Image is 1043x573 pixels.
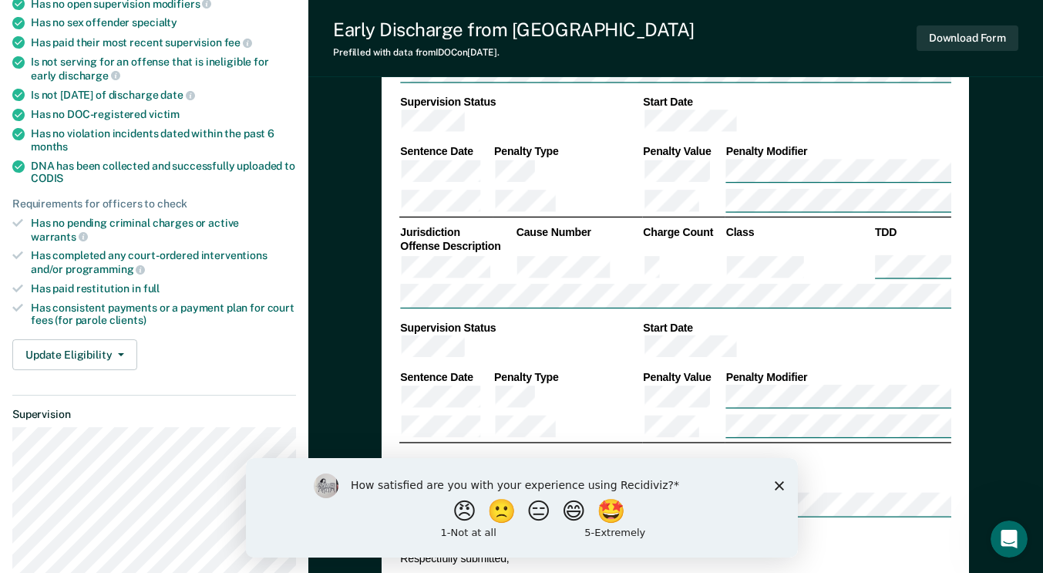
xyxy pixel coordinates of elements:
th: Class [725,226,874,240]
th: Start Date [642,95,951,109]
div: Early Discharge from [GEOGRAPHIC_DATA] [333,19,695,41]
span: date [160,89,194,101]
span: warrants [31,231,88,243]
th: Offense Description [399,240,515,254]
th: Penalty Modifier [725,369,952,383]
div: Has paid their most recent supervision [31,35,296,49]
iframe: Intercom live chat [991,521,1028,558]
th: Sentence Date [399,144,493,158]
div: Requirements for officers to check [12,197,296,211]
th: Penalty Value [642,369,725,383]
th: TDD [874,226,951,240]
th: Start Date [642,321,951,335]
div: Has completed any court-ordered interventions and/or [31,249,296,275]
span: full [143,282,160,295]
span: months [31,140,68,153]
iframe: Survey by Kim from Recidiviz [246,458,798,558]
th: Penalty Modifier [725,144,952,158]
div: Has no sex offender [31,16,296,29]
div: Has no pending criminal charges or active [31,217,296,243]
div: Has consistent payments or a payment plan for court fees (for parole [31,302,296,328]
div: Prefilled with data from IDOC on [DATE] . [333,47,695,58]
th: Supervision Status [399,95,642,109]
span: clients) [109,314,146,326]
span: fee [224,36,252,49]
span: specialty [132,16,177,29]
th: Jurisdiction [399,226,515,240]
th: Supervision Status [399,321,642,335]
th: Penalty Type [493,144,642,158]
th: Cause Number [516,226,643,240]
th: Charge Count [642,226,725,240]
th: Sentence Date [399,369,493,383]
dt: Supervision [12,408,296,421]
div: Is not [DATE] of discharge [31,88,296,102]
button: Update Eligibility [12,339,137,370]
th: Penalty Type [493,369,642,383]
span: CODIS [31,172,63,184]
span: programming [66,263,145,275]
span: victim [149,108,180,120]
td: Respectfully submitted, [399,550,664,566]
div: DNA has been collected and successfully uploaded to [31,160,296,186]
th: Penalty Value [642,144,725,158]
div: Has no violation incidents dated within the past 6 [31,127,296,153]
button: Download Form [917,25,1018,51]
span: discharge [59,69,120,82]
div: Has no DOC-registered [31,108,296,121]
div: Is not serving for an offense that is ineligible for early [31,56,296,82]
div: Has paid restitution in [31,282,296,295]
